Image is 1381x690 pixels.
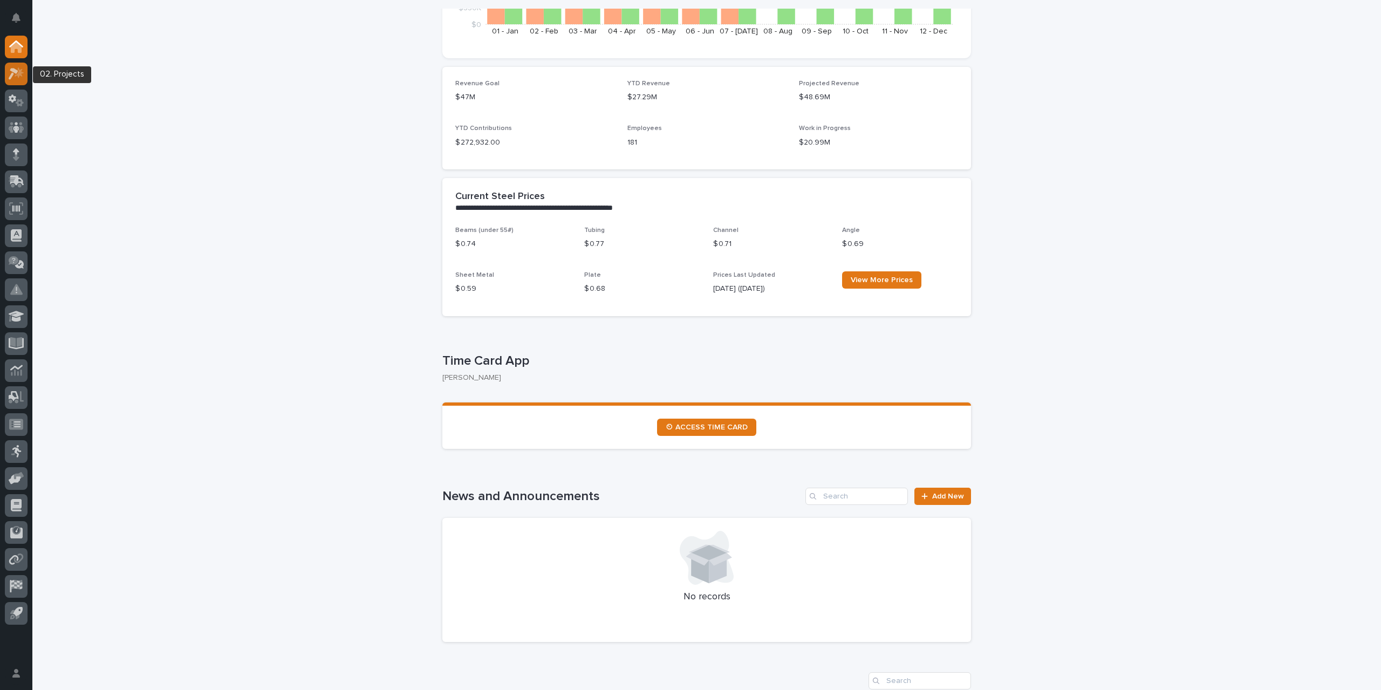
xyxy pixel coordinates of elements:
[455,125,512,132] span: YTD Contributions
[842,227,860,234] span: Angle
[455,591,958,603] p: No records
[492,28,518,35] text: 01 - Jan
[713,238,829,250] p: $ 0.71
[442,373,962,382] p: [PERSON_NAME]
[13,13,28,30] div: Notifications
[799,92,958,103] p: $48.69M
[627,92,787,103] p: $27.29M
[459,4,481,11] tspan: $550K
[799,125,851,132] span: Work in Progress
[455,137,614,148] p: $ 272,932.00
[799,80,859,87] span: Projected Revenue
[584,283,700,295] p: $ 0.68
[763,28,792,35] text: 08 - Aug
[5,6,28,29] button: Notifications
[627,80,670,87] span: YTD Revenue
[914,488,971,505] a: Add New
[584,238,700,250] p: $ 0.77
[455,191,545,203] h2: Current Steel Prices
[805,488,908,505] input: Search
[802,28,832,35] text: 09 - Sep
[455,272,494,278] span: Sheet Metal
[713,272,775,278] span: Prices Last Updated
[442,489,801,504] h1: News and Announcements
[713,227,739,234] span: Channel
[920,28,947,35] text: 12 - Dec
[455,92,614,103] p: $47M
[720,28,758,35] text: 07 - [DATE]
[471,21,481,29] tspan: $0
[657,419,756,436] a: ⏲ ACCESS TIME CARD
[627,125,662,132] span: Employees
[842,238,958,250] p: $ 0.69
[713,283,829,295] p: [DATE] ([DATE])
[442,353,967,369] p: Time Card App
[851,276,913,284] span: View More Prices
[584,227,605,234] span: Tubing
[627,137,787,148] p: 181
[882,28,908,35] text: 11 - Nov
[455,80,500,87] span: Revenue Goal
[932,493,964,500] span: Add New
[584,272,601,278] span: Plate
[869,672,971,689] input: Search
[455,227,514,234] span: Beams (under 55#)
[455,283,571,295] p: $ 0.59
[646,28,676,35] text: 05 - May
[530,28,558,35] text: 02 - Feb
[842,271,921,289] a: View More Prices
[608,28,636,35] text: 04 - Apr
[799,137,958,148] p: $20.99M
[666,423,748,431] span: ⏲ ACCESS TIME CARD
[843,28,869,35] text: 10 - Oct
[686,28,714,35] text: 06 - Jun
[455,238,571,250] p: $ 0.74
[569,28,597,35] text: 03 - Mar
